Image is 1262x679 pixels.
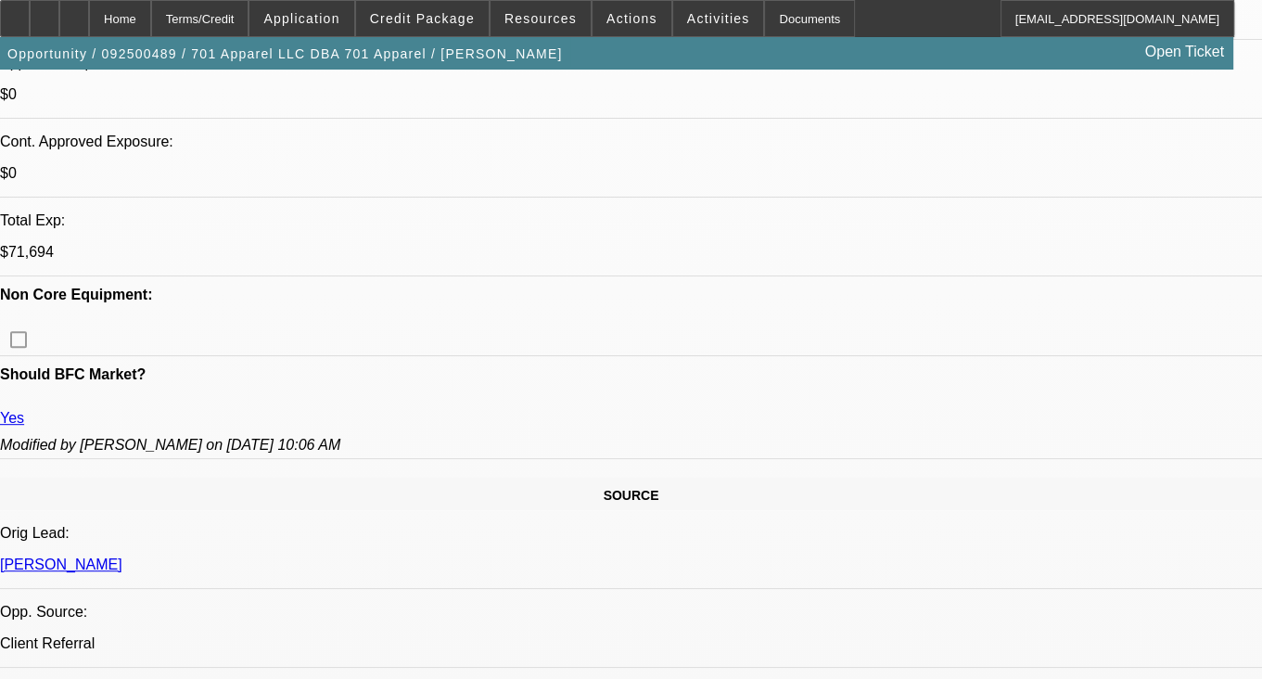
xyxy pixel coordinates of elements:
span: Credit Package [370,11,475,26]
button: Application [249,1,353,36]
button: Actions [593,1,671,36]
span: SOURCE [604,488,659,503]
span: Activities [687,11,750,26]
span: Application [263,11,339,26]
button: Resources [491,1,591,36]
button: Activities [673,1,764,36]
span: Opportunity / 092500489 / 701 Apparel LLC DBA 701 Apparel / [PERSON_NAME] [7,46,563,61]
button: Credit Package [356,1,489,36]
span: Actions [606,11,657,26]
a: Open Ticket [1138,36,1231,68]
span: Resources [504,11,577,26]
